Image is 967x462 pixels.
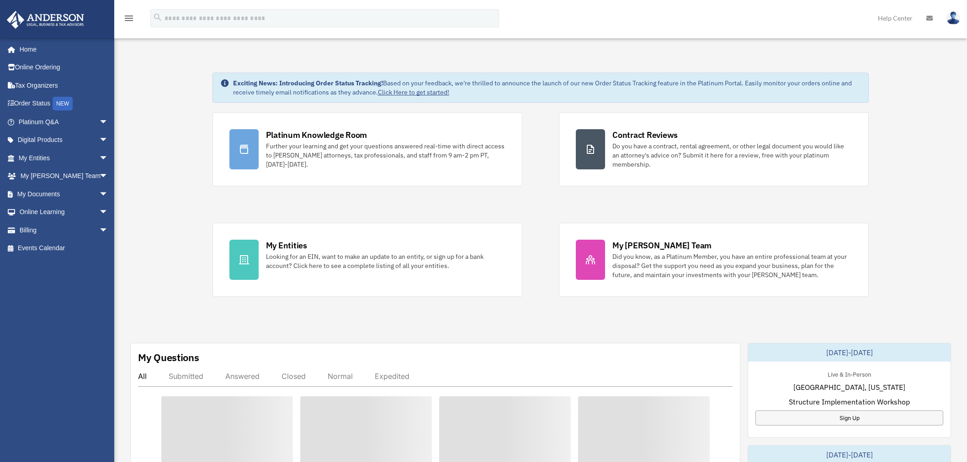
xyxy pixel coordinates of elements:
[6,76,122,94] a: Tax Organizers
[559,223,869,297] a: My [PERSON_NAME] Team Did you know, as a Platinum Member, you have an entire professional team at...
[6,94,122,113] a: Order StatusNEW
[6,239,122,257] a: Events Calendar
[6,203,122,221] a: Online Learningarrow_drop_down
[6,58,122,77] a: Online Ordering
[266,142,505,169] div: Further your learning and get your questions answered real-time with direct access to [PERSON_NAM...
[612,142,852,169] div: Do you have a contract, rental agreement, or other legal document you would like an attorney's ad...
[612,240,712,251] div: My [PERSON_NAME] Team
[138,351,199,364] div: My Questions
[169,372,203,381] div: Submitted
[6,40,117,58] a: Home
[266,252,505,270] div: Looking for an EIN, want to make an update to an entity, or sign up for a bank account? Click her...
[213,223,522,297] a: My Entities Looking for an EIN, want to make an update to an entity, or sign up for a bank accoun...
[123,13,134,24] i: menu
[789,396,910,407] span: Structure Implementation Workshop
[233,79,383,87] strong: Exciting News: Introducing Order Status Tracking!
[138,372,147,381] div: All
[6,149,122,167] a: My Entitiesarrow_drop_down
[213,112,522,186] a: Platinum Knowledge Room Further your learning and get your questions answered real-time with dire...
[266,129,367,141] div: Platinum Knowledge Room
[282,372,306,381] div: Closed
[153,12,163,22] i: search
[6,185,122,203] a: My Documentsarrow_drop_down
[612,252,852,279] div: Did you know, as a Platinum Member, you have an entire professional team at your disposal? Get th...
[755,410,943,425] a: Sign Up
[233,79,861,97] div: Based on your feedback, we're thrilled to announce the launch of our new Order Status Tracking fe...
[378,88,449,96] a: Click Here to get started!
[6,167,122,185] a: My [PERSON_NAME] Teamarrow_drop_down
[793,382,905,393] span: [GEOGRAPHIC_DATA], [US_STATE]
[99,131,117,150] span: arrow_drop_down
[99,185,117,204] span: arrow_drop_down
[53,97,73,110] div: NEW
[612,129,678,141] div: Contract Reviews
[99,203,117,222] span: arrow_drop_down
[99,221,117,240] span: arrow_drop_down
[99,149,117,168] span: arrow_drop_down
[375,372,409,381] div: Expedited
[225,372,260,381] div: Answered
[6,113,122,131] a: Platinum Q&Aarrow_drop_down
[266,240,307,251] div: My Entities
[99,113,117,131] span: arrow_drop_down
[559,112,869,186] a: Contract Reviews Do you have a contract, rental agreement, or other legal document you would like...
[123,16,134,24] a: menu
[946,11,960,25] img: User Pic
[748,343,951,362] div: [DATE]-[DATE]
[328,372,353,381] div: Normal
[820,369,878,378] div: Live & In-Person
[99,167,117,186] span: arrow_drop_down
[4,11,87,29] img: Anderson Advisors Platinum Portal
[6,221,122,239] a: Billingarrow_drop_down
[6,131,122,149] a: Digital Productsarrow_drop_down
